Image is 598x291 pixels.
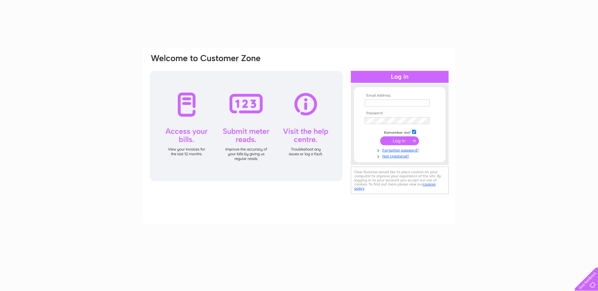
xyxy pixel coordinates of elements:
[365,153,436,159] a: Not registered?
[363,94,436,98] th: Email Address:
[351,167,449,194] div: Clear Business would like to place cookies on your computer to improve your experience of the sit...
[363,111,436,116] th: Password:
[365,147,436,153] a: Forgotten password?
[363,129,436,135] td: Remember me?
[380,136,419,145] input: Submit
[354,182,436,191] a: cookies policy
